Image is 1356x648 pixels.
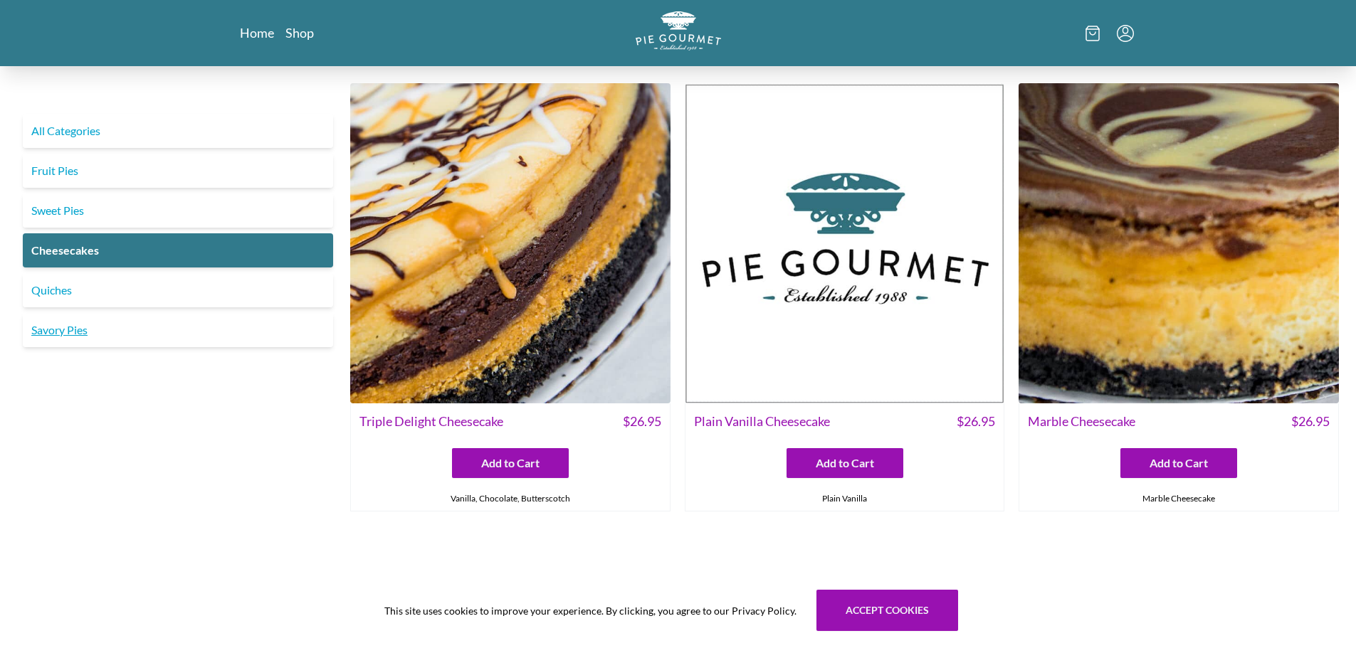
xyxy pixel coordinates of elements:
[23,154,333,188] a: Fruit Pies
[636,11,721,51] img: logo
[957,412,995,431] span: $ 26.95
[481,455,540,472] span: Add to Cart
[816,455,874,472] span: Add to Cart
[23,193,333,228] a: Sweet Pies
[1028,412,1135,431] span: Marble Cheesecake
[1019,83,1339,403] img: Marble Cheesecake
[636,11,721,55] a: Logo
[351,487,670,511] div: Vanilla, Chocolate, Butterscotch
[1120,448,1237,478] button: Add to Cart
[384,603,797,618] span: This site uses cookies to improve your experience. By clicking, you agree to our Privacy Policy.
[816,590,958,631] button: Accept cookies
[23,313,333,347] a: Savory Pies
[359,412,503,431] span: Triple Delight Cheesecake
[623,412,661,431] span: $ 26.95
[452,448,569,478] button: Add to Cart
[1291,412,1330,431] span: $ 26.95
[685,83,1005,403] img: Plain Vanilla Cheesecake
[350,83,671,403] img: Triple Delight Cheesecake
[685,487,1004,511] div: Plain Vanilla
[23,273,333,307] a: Quiches
[787,448,903,478] button: Add to Cart
[1019,487,1338,511] div: Marble Cheesecake
[240,24,274,41] a: Home
[1150,455,1208,472] span: Add to Cart
[285,24,314,41] a: Shop
[23,233,333,267] a: Cheesecakes
[1117,25,1134,42] button: Menu
[694,412,830,431] span: Plain Vanilla Cheesecake
[23,114,333,148] a: All Categories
